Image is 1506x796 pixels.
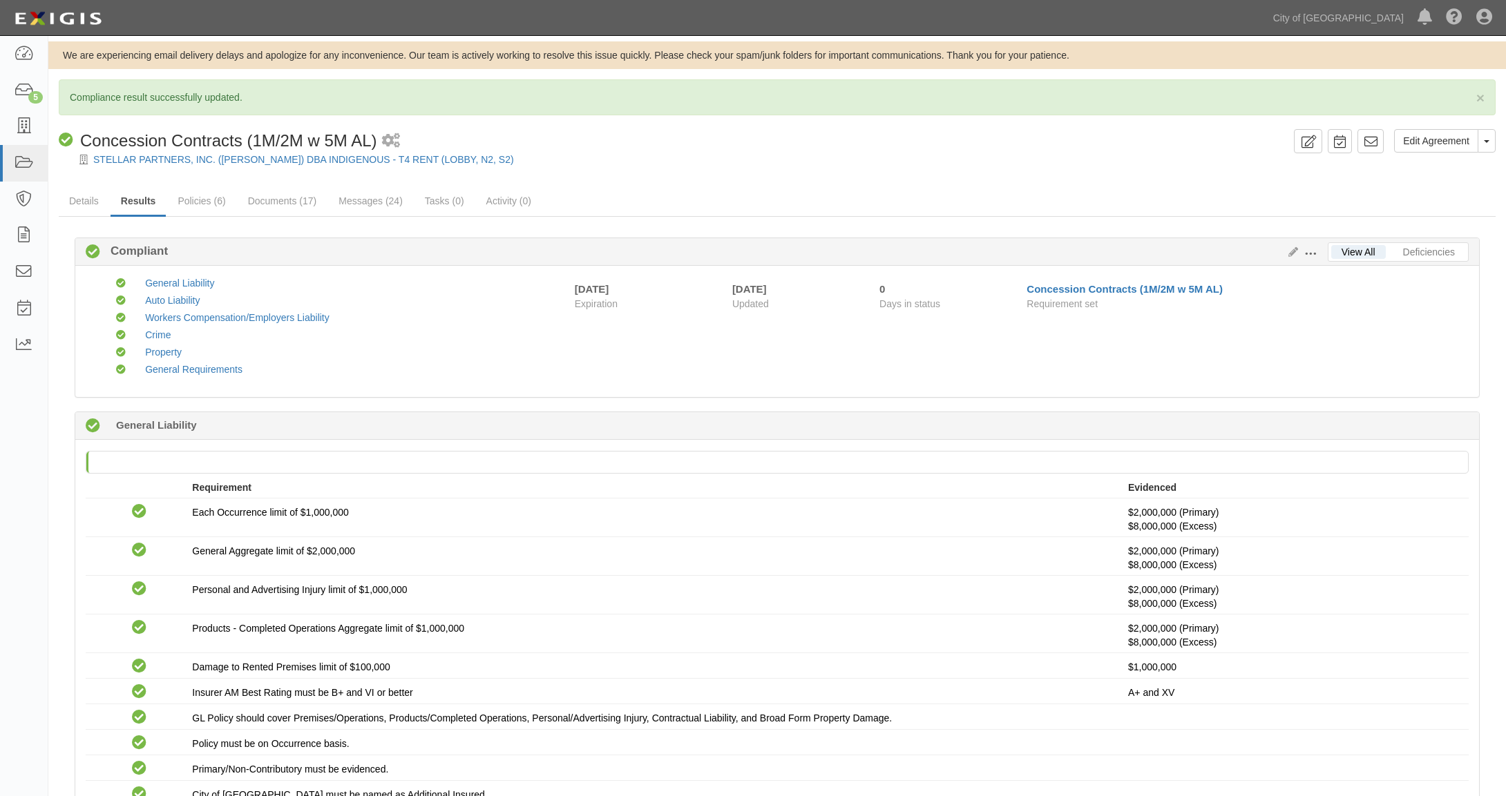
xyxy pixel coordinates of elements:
[145,278,214,289] a: General Liability
[132,582,146,596] i: Compliant
[116,296,126,306] i: Compliant
[59,129,376,153] div: Concession Contracts (1M/2M w 5M AL)
[879,282,1016,296] div: Since 08/21/2025
[132,736,146,750] i: Compliant
[1027,298,1098,309] span: Requirement set
[70,90,1485,104] p: Compliance result successfully updated.
[116,348,126,358] i: Compliant
[1128,521,1217,532] span: Policy #AUC484652602 Insurer: American Guarantee and Liability Ins Co
[1128,505,1458,533] p: $2,000,000 (Primary)
[192,482,251,493] strong: Requirement
[132,621,146,635] i: Compliant
[192,584,407,595] span: Personal and Advertising Injury limit of $1,000,000
[10,6,106,31] img: logo-5460c22ac91f19d4615b14bd174203de0afe785f0fc80cf4dbbc73dc1793850b.png
[116,279,126,289] i: Compliant
[111,187,166,217] a: Results
[86,245,100,260] i: Compliant
[238,187,327,215] a: Documents (17)
[145,364,242,375] a: General Requirements
[192,764,388,775] span: Primary/Non-Contributory must be evidenced.
[192,507,348,518] span: Each Occurrence limit of $1,000,000
[116,365,126,375] i: Compliant
[1128,482,1176,493] strong: Evidenced
[132,543,146,558] i: Compliant
[732,282,859,296] div: [DATE]
[575,282,609,296] div: [DATE]
[59,133,73,148] i: Compliant
[116,313,126,323] i: Compliant
[328,187,413,215] a: Messages (24)
[1393,245,1465,259] a: Deficiencies
[1476,90,1485,105] button: Close
[1128,598,1217,609] span: Policy #AUC484652602 Insurer: American Guarantee and Liability Ins Co
[192,623,464,634] span: Products - Completed Operations Aggregate limit of $1,000,000
[1027,283,1223,295] a: Concession Contracts (1M/2M w 5M AL)
[1394,129,1478,153] a: Edit Agreement
[192,687,412,698] span: Insurer AM Best Rating must be B+ and VI or better
[192,661,390,672] span: Damage to Rented Premises limit of $100,000
[1446,10,1462,26] i: Help Center - Complianz
[28,91,43,104] div: 5
[1128,686,1458,699] p: A+ and XV
[132,761,146,776] i: Compliant
[80,131,376,150] span: Concession Contracts (1M/2M w 5M AL)
[132,685,146,699] i: Compliant
[1128,621,1458,649] p: $2,000,000 (Primary)
[145,312,330,323] a: Workers Compensation/Employers Liability
[192,738,349,749] span: Policy must be on Occurrence basis.
[1266,4,1411,32] a: City of [GEOGRAPHIC_DATA]
[1331,245,1386,259] a: View All
[879,298,940,309] span: Days in status
[145,295,200,306] a: Auto Liability
[575,297,722,311] span: Expiration
[1128,637,1217,648] span: Policy #AUC484652602 Insurer: American Guarantee and Liability Ins Co
[86,419,100,434] i: Compliant 29 days (since 07/23/2025)
[1128,583,1458,610] p: $2,000,000 (Primary)
[1128,660,1458,674] p: $1,000,000
[1128,544,1458,572] p: $2,000,000 (Primary)
[132,710,146,725] i: Compliant
[100,243,168,260] b: Compliant
[192,545,355,556] span: General Aggregate limit of $2,000,000
[116,418,197,432] b: General Liability
[116,331,126,340] i: Compliant
[1476,90,1485,106] span: ×
[59,187,109,215] a: Details
[732,298,769,309] span: Updated
[93,154,514,165] a: STELLAR PARTNERS, INC. ([PERSON_NAME]) DBA INDIGENOUS - T4 RENT (LOBBY, N2, S2)
[1283,246,1298,258] a: Edit Results
[48,48,1506,62] div: We are experiencing email delivery delays and apologize for any inconvenience. Our team is active...
[145,347,182,358] a: Property
[1128,559,1217,570] span: Policy #AUC484652602 Insurer: American Guarantee and Liability Ins Co
[132,505,146,519] i: Compliant
[167,187,236,215] a: Policies (6)
[414,187,475,215] a: Tasks (0)
[192,712,892,724] span: GL Policy should cover Premises/Operations, Products/Completed Operations, Personal/Advertising I...
[382,134,400,148] i: 1 scheduled workflow
[476,187,542,215] a: Activity (0)
[132,659,146,674] i: Compliant
[145,329,171,340] a: Crime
